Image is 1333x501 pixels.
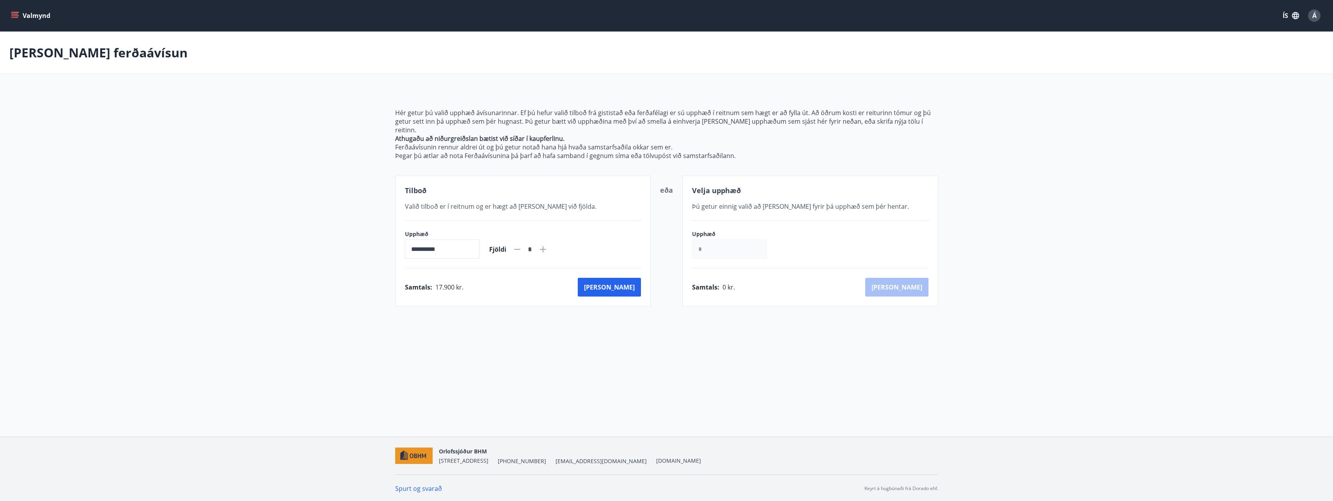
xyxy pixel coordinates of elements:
[395,134,564,143] strong: Athugaðu að niðurgreiðslan bætist við síðar í kaupferlinu.
[395,108,938,134] p: Hér getur þú valið upphæð ávísunarinnar. Ef þú hefur valið tilboð frá gististað eða ferðafélagi e...
[692,186,741,195] span: Velja upphæð
[1305,6,1324,25] button: Á
[9,9,53,23] button: menu
[405,230,480,238] label: Upphæð
[660,185,673,195] span: eða
[489,245,506,254] span: Fjöldi
[405,283,432,291] span: Samtals :
[9,44,188,61] p: [PERSON_NAME] ferðaávísun
[439,457,488,464] span: [STREET_ADDRESS]
[692,283,719,291] span: Samtals :
[722,283,735,291] span: 0 kr.
[395,448,433,464] img: c7HIBRK87IHNqKbXD1qOiSZFdQtg2UzkX3TnRQ1O.png
[395,484,442,493] a: Spurt og svarað
[395,143,938,151] p: Ferðaávísunin rennur aldrei út og þú getur notað hana hjá hvaða samstarfsaðila okkar sem er.
[1278,9,1303,23] button: ÍS
[498,457,546,465] span: [PHONE_NUMBER]
[405,202,596,211] span: Valið tilboð er í reitnum og er hægt að [PERSON_NAME] við fjölda.
[864,485,938,492] p: Keyrt á hugbúnaði frá Dorado ehf.
[692,202,909,211] span: Þú getur einnig valið að [PERSON_NAME] fyrir þá upphæð sem þér hentar.
[435,283,463,291] span: 17.900 kr.
[395,151,938,160] p: Þegar þú ætlar að nota Ferðaávísunina þá þarf að hafa samband í gegnum síma eða tölvupóst við sam...
[656,457,701,464] a: [DOMAIN_NAME]
[578,278,641,297] button: [PERSON_NAME]
[692,230,775,238] label: Upphæð
[405,186,426,195] span: Tilboð
[556,457,647,465] span: [EMAIL_ADDRESS][DOMAIN_NAME]
[1312,11,1317,20] span: Á
[439,448,487,455] span: Orlofssjóður BHM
